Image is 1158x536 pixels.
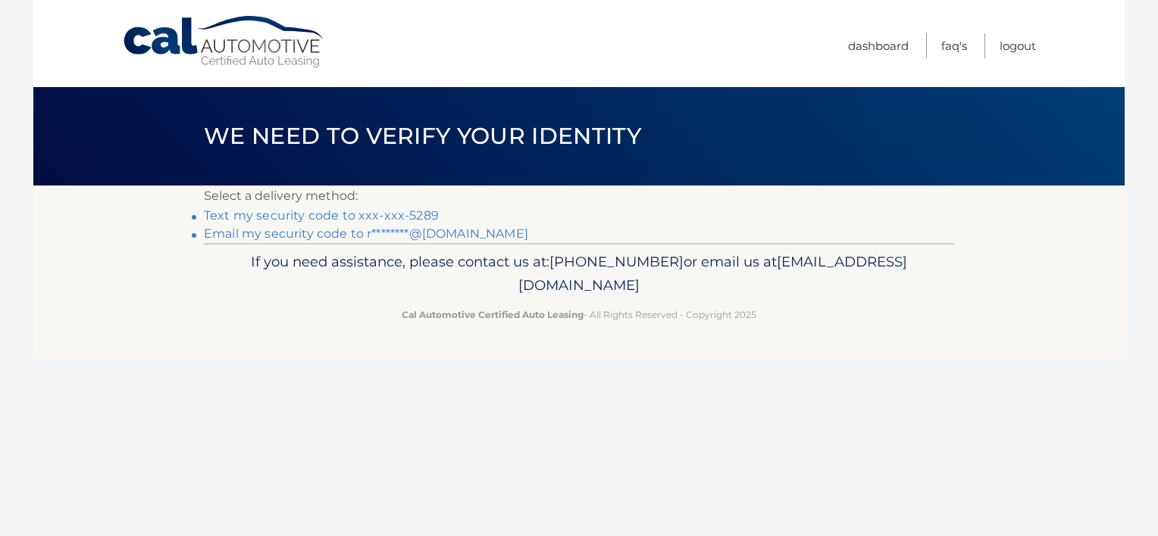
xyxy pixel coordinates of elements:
a: Email my security code to r********@[DOMAIN_NAME] [204,226,528,241]
p: If you need assistance, please contact us at: or email us at [214,250,944,298]
a: Dashboard [848,33,909,58]
span: We need to verify your identity [204,122,641,150]
a: Text my security code to xxx-xxx-5289 [204,208,439,223]
span: [PHONE_NUMBER] [549,253,684,270]
strong: Cal Automotive Certified Auto Leasing [402,309,584,320]
p: - All Rights Reserved - Copyright 2025 [214,307,944,323]
p: Select a delivery method: [204,185,954,207]
a: Cal Automotive [122,15,327,69]
a: FAQ's [941,33,967,58]
a: Logout [1000,33,1036,58]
